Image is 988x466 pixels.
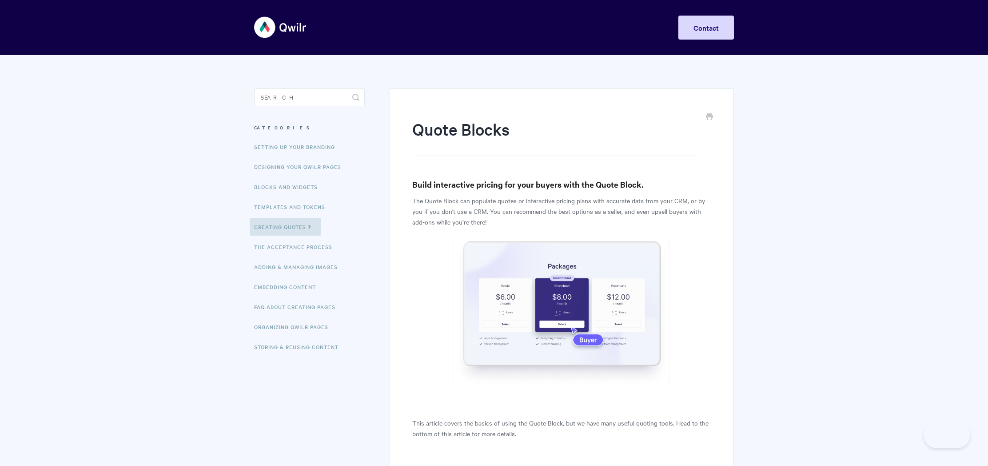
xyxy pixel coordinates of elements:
img: Qwilr Help Center [254,11,307,44]
a: Embedding Content [254,278,323,296]
a: Organizing Qwilr Pages [254,318,335,336]
img: file-30ANXqc23E.png [454,239,670,387]
h3: Categories [254,120,365,136]
a: Designing Your Qwilr Pages [254,158,348,176]
p: This article covers the basics of using the Quote Block, but we have many useful quoting tools. H... [412,418,711,439]
a: FAQ About Creating Pages [254,298,342,316]
a: Blocks and Widgets [254,178,324,196]
h1: Quote Blocks [412,118,698,156]
a: Contact [678,16,734,40]
a: Creating Quotes [250,218,321,236]
input: Search [254,88,365,106]
p: The Quote Block can populate quotes or interactive pricing plans with accurate data from your CRM... [412,195,711,227]
a: Templates and Tokens [254,198,332,216]
a: Setting up your Branding [254,138,342,156]
a: Storing & Reusing Content [254,338,345,356]
h3: Build interactive pricing for your buyers with the Quote Block. [412,178,711,191]
a: Print this Article [706,112,713,122]
a: Adding & Managing Images [254,258,344,276]
iframe: Toggle Customer Support [924,422,970,448]
a: The Acceptance Process [254,238,339,256]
